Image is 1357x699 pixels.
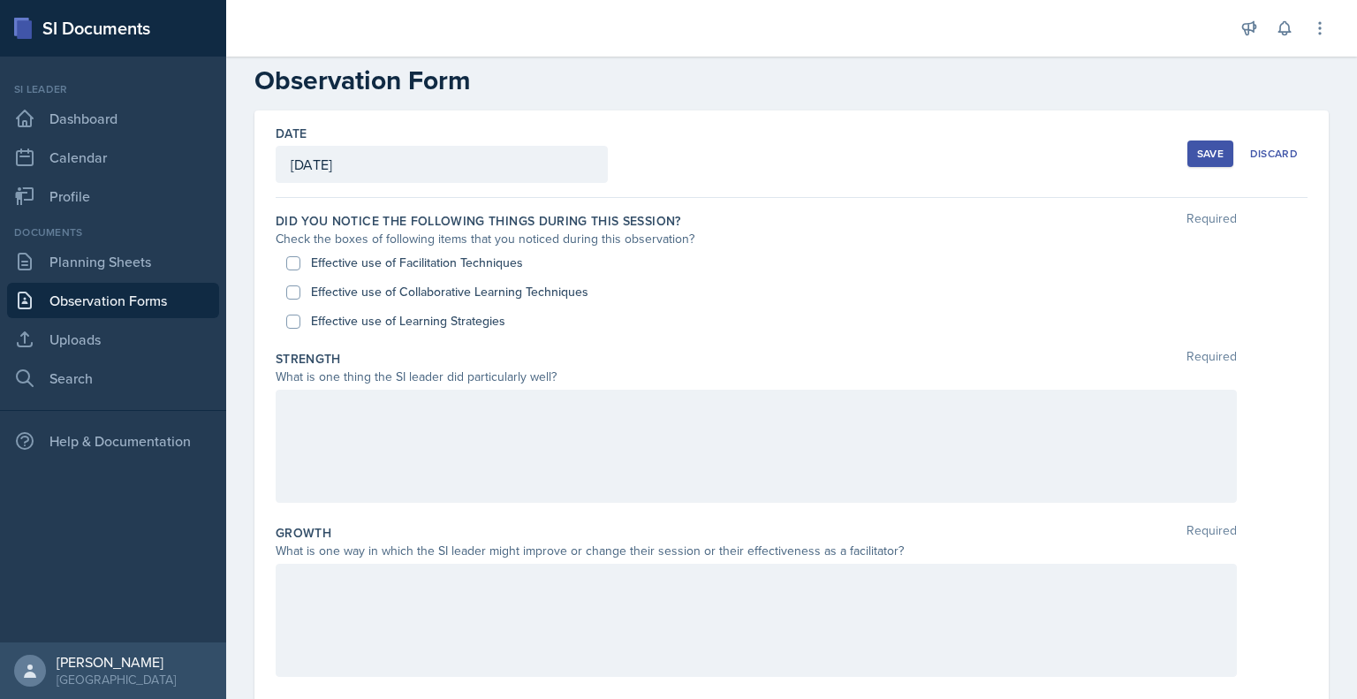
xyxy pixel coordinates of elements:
label: Did you notice the following things during this session? [276,212,681,230]
a: Calendar [7,140,219,175]
div: Check the boxes of following items that you noticed during this observation? [276,230,1237,248]
a: Uploads [7,322,219,357]
div: Help & Documentation [7,423,219,459]
div: Save [1197,147,1224,161]
div: What is one thing the SI leader did particularly well? [276,368,1237,386]
span: Required [1186,524,1237,542]
div: Si leader [7,81,219,97]
div: [PERSON_NAME] [57,653,176,671]
button: Discard [1240,141,1308,167]
label: Effective use of Learning Strategies [311,312,505,331]
label: Effective use of Facilitation Techniques [311,254,523,272]
div: Discard [1250,147,1298,161]
label: Strength [276,350,341,368]
button: Save [1187,141,1233,167]
label: Effective use of Collaborative Learning Techniques [311,283,588,301]
h2: Observation Form [254,65,1329,96]
div: Documents [7,224,219,240]
div: [GEOGRAPHIC_DATA] [57,671,176,688]
span: Required [1186,212,1237,230]
a: Profile [7,179,219,214]
span: Required [1186,350,1237,368]
a: Search [7,361,219,396]
label: Date [276,125,307,142]
label: Growth [276,524,331,542]
a: Planning Sheets [7,244,219,279]
a: Observation Forms [7,283,219,318]
div: What is one way in which the SI leader might improve or change their session or their effectivene... [276,542,1237,560]
a: Dashboard [7,101,219,136]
